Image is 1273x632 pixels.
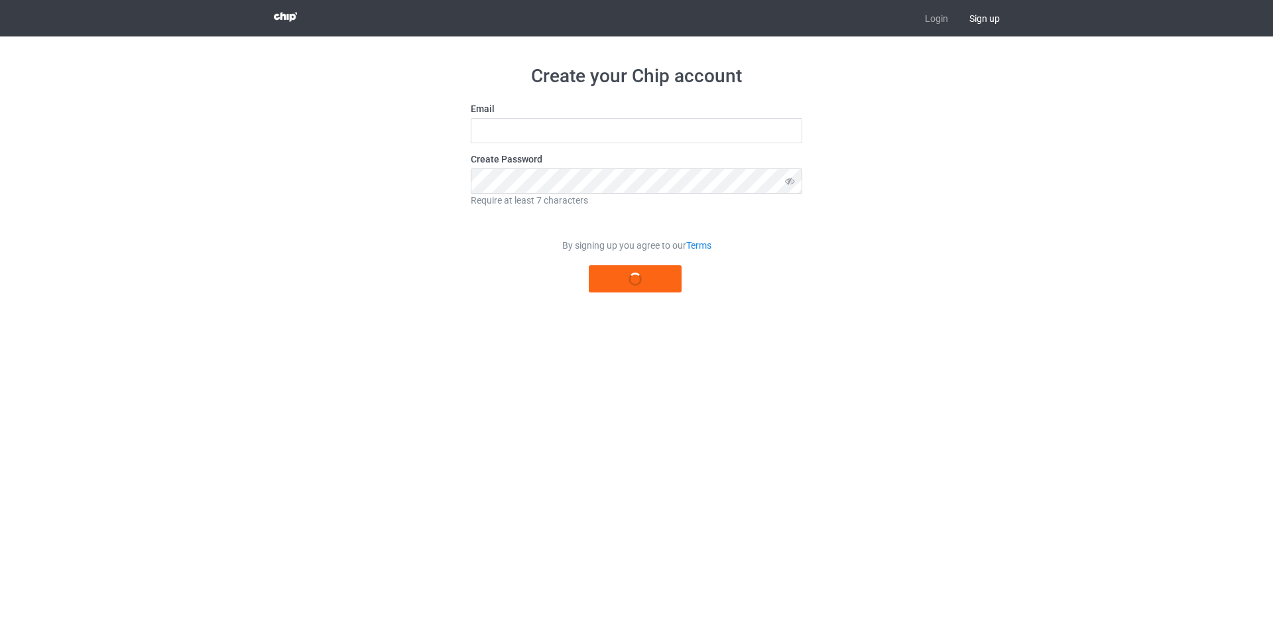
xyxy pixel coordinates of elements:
[471,102,802,115] label: Email
[686,240,711,251] a: Terms
[471,194,802,207] div: Require at least 7 characters
[471,153,802,166] label: Create Password
[274,12,297,22] img: 3d383065fc803cdd16c62507c020ddf8.png
[471,239,802,252] div: By signing up you agree to our
[471,64,802,88] h1: Create your Chip account
[589,265,682,292] button: Register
